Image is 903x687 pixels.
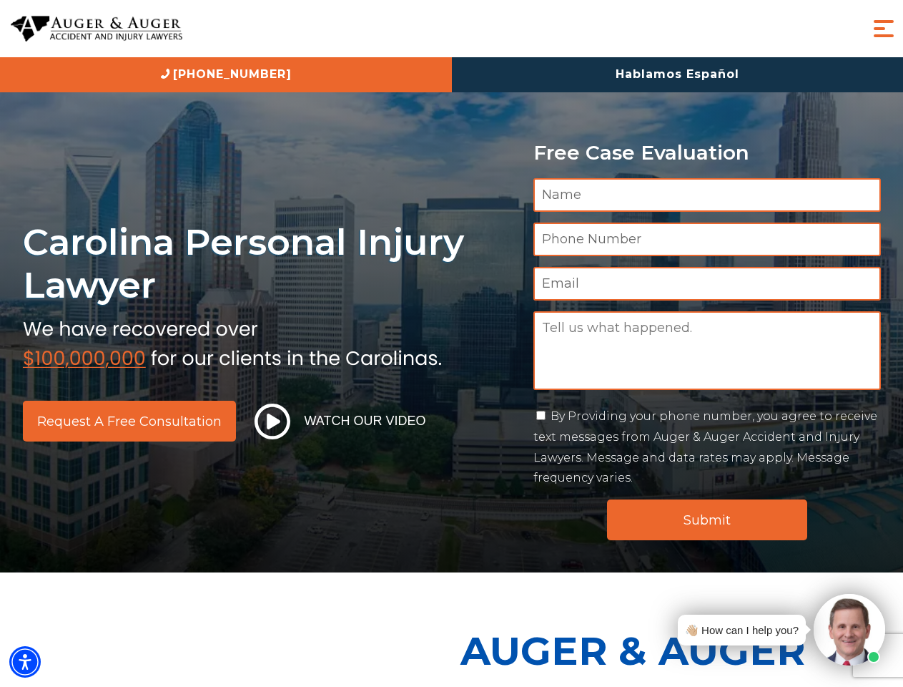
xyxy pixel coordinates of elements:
[250,403,430,440] button: Watch Our Video
[23,314,442,369] img: sub text
[869,14,898,43] button: Menu
[23,401,236,442] a: Request a Free Consultation
[9,646,41,678] div: Accessibility Menu
[37,415,222,428] span: Request a Free Consultation
[533,267,881,301] input: Email
[533,223,881,256] input: Phone Number
[11,16,182,42] img: Auger & Auger Accident and Injury Lawyers Logo
[460,615,895,686] p: Auger & Auger
[685,620,799,640] div: 👋🏼 How can I help you?
[23,220,516,307] h1: Carolina Personal Injury Lawyer
[607,500,807,540] input: Submit
[814,594,885,666] img: Intaker widget Avatar
[533,409,877,484] label: By Providing your phone number, you agree to receive text messages from Auger & Auger Accident an...
[533,178,881,212] input: Name
[533,142,881,164] p: Free Case Evaluation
